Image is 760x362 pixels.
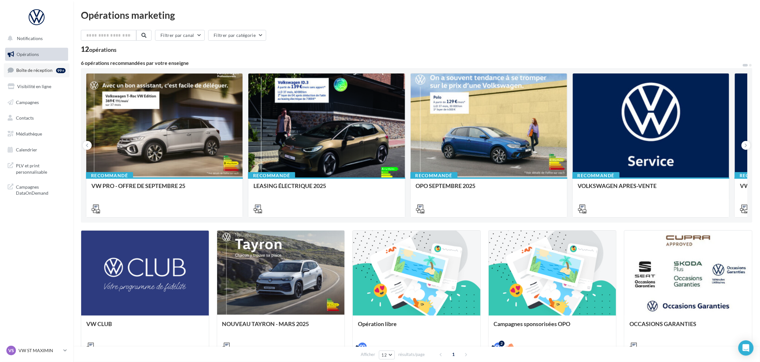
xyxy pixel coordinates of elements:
div: VW PRO - OFFRE DE SEPTEMBRE 25 [91,183,238,195]
button: 12 [379,351,395,359]
div: Opération libre [358,321,475,333]
div: Recommandé [572,172,620,179]
a: Calendrier [4,143,69,157]
span: résultats/page [398,352,425,358]
span: Campagnes DataOnDemand [16,183,66,196]
button: Filtrer par catégorie [208,30,266,41]
div: 12 [81,46,117,53]
span: Médiathèque [16,131,42,136]
div: VW CLUB [86,321,204,333]
span: 12 [382,352,387,358]
div: 99+ [56,68,66,73]
span: Calendrier [16,147,37,152]
span: Boîte de réception [16,67,53,73]
span: Visibilité en ligne [17,84,51,89]
button: Filtrer par canal [155,30,205,41]
span: VS [8,347,14,354]
div: Recommandé [410,172,458,179]
div: Recommandé [248,172,295,179]
a: Médiathèque [4,127,69,141]
div: OPO SEPTEMBRE 2025 [416,183,562,195]
a: Opérations [4,48,69,61]
a: Visibilité en ligne [4,80,69,93]
span: Campagnes [16,99,39,105]
span: Opérations [17,52,39,57]
a: PLV et print personnalisable [4,159,69,178]
div: NOUVEAU TAYRON - MARS 2025 [222,321,340,333]
div: Campagnes sponsorisées OPO [494,321,611,333]
a: Boîte de réception99+ [4,63,69,77]
div: 6 opérations recommandées par votre enseigne [81,60,742,66]
span: Notifications [17,36,43,41]
button: Notifications [4,32,67,45]
a: Campagnes DataOnDemand [4,180,69,199]
div: LEASING ÉLECTRIQUE 2025 [253,183,400,195]
a: VS VW ST MAXIMIN [5,345,68,357]
div: OCCASIONS GARANTIES [629,321,747,333]
p: VW ST MAXIMIN [18,347,61,354]
span: PLV et print personnalisable [16,161,66,175]
div: VOLKSWAGEN APRES-VENTE [578,183,724,195]
div: 2 [499,341,505,346]
span: 1 [448,349,458,359]
a: Contacts [4,111,69,125]
a: Campagnes [4,96,69,109]
div: opérations [89,47,117,52]
span: Afficher [361,352,375,358]
div: Opérations marketing [81,10,752,20]
span: Contacts [16,115,34,121]
div: Open Intercom Messenger [738,340,754,356]
div: Recommandé [86,172,133,179]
